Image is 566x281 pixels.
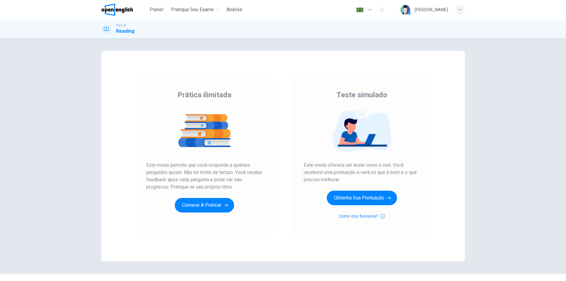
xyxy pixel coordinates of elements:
[177,90,231,100] span: Prática ilimitada
[224,4,245,15] button: Análise
[227,6,242,13] span: Análise
[150,6,163,13] span: Painel
[101,4,147,16] a: OpenEnglish logo
[116,23,126,28] span: TOEFL®
[171,6,214,13] span: Pratique seu exame
[304,162,420,183] span: Este modo oferece um teste como o real. Você receberá uma pontuação e verá no que é bom e o que p...
[101,4,133,16] img: OpenEnglish logo
[169,4,222,15] button: Pratique seu exame
[356,8,364,12] img: pt
[336,90,387,100] span: Teste simulado
[116,28,134,35] h1: Reading
[175,198,234,212] button: Comece a praticar
[327,191,397,205] button: Obtenha sua pontuação
[147,4,166,15] button: Painel
[400,5,410,15] img: Profile picture
[339,212,385,220] button: Como isso funciona?
[146,162,263,191] span: Este modo permite que você responda a quantas perguntas quiser. Não há limite de tempo. Você rece...
[415,6,448,13] div: [PERSON_NAME]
